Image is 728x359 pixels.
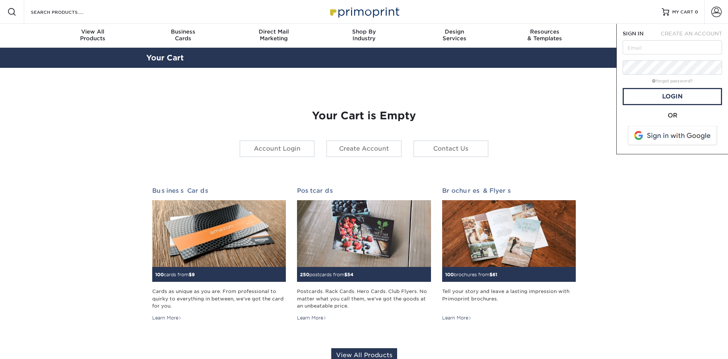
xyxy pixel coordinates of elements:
a: forgot password? [652,79,693,84]
a: DesignServices [409,24,499,48]
input: Email [623,40,722,54]
span: MY CART [672,9,693,15]
div: Learn More [442,315,472,321]
a: Contact& Support [590,24,680,48]
a: Direct MailMarketing [229,24,319,48]
h2: Postcards [297,187,431,194]
div: Learn More [152,315,182,321]
input: SEARCH PRODUCTS..... [30,7,103,16]
div: Marketing [229,28,319,42]
span: Shop By [319,28,409,35]
span: 100 [445,272,454,277]
div: Industry [319,28,409,42]
img: Business Cards [152,200,286,267]
span: 54 [347,272,354,277]
small: cards from [155,272,195,277]
div: Services [409,28,499,42]
h2: Business Cards [152,187,286,194]
a: Brochures & Flyers 100brochures from$61 Tell your story and leave a lasting impression with Primo... [442,187,576,321]
small: postcards from [300,272,354,277]
span: $ [344,272,347,277]
span: 0 [695,9,698,15]
img: Postcards [297,200,431,267]
a: Resources& Templates [499,24,590,48]
a: Contact Us [413,140,489,157]
span: Contact [590,28,680,35]
span: Resources [499,28,590,35]
img: Primoprint [327,4,401,20]
span: 9 [192,272,195,277]
img: Brochures & Flyers [442,200,576,267]
h1: Your Cart is Empty [152,110,576,122]
div: Tell your story and leave a lasting impression with Primoprint brochures. [442,288,576,309]
div: & Support [590,28,680,42]
a: Login [623,88,722,105]
div: Postcards. Rack Cards. Hero Cards. Club Flyers. No matter what you call them, we've got the goods... [297,288,431,309]
span: Design [409,28,499,35]
span: View All [48,28,138,35]
span: 250 [300,272,309,277]
span: Direct Mail [229,28,319,35]
span: SIGN IN [623,31,644,37]
a: Your Cart [146,53,184,62]
span: $ [189,272,192,277]
a: Postcards 250postcards from$54 Postcards. Rack Cards. Hero Cards. Club Flyers. No matter what you... [297,187,431,321]
div: OR [623,111,722,120]
div: Cards as unique as you are. From professional to quirky to everything in between, we've got the c... [152,288,286,309]
a: Create Account [326,140,402,157]
a: View AllProducts [48,24,138,48]
div: Products [48,28,138,42]
div: & Templates [499,28,590,42]
a: BusinessCards [138,24,229,48]
span: $ [489,272,492,277]
span: 100 [155,272,164,277]
h2: Brochures & Flyers [442,187,576,194]
div: Cards [138,28,229,42]
small: brochures from [445,272,497,277]
a: Account Login [239,140,315,157]
a: Business Cards 100cards from$9 Cards as unique as you are. From professional to quirky to everyth... [152,187,286,321]
span: Business [138,28,229,35]
a: Shop ByIndustry [319,24,409,48]
span: CREATE AN ACCOUNT [661,31,722,37]
div: Learn More [297,315,326,321]
span: 61 [492,272,497,277]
